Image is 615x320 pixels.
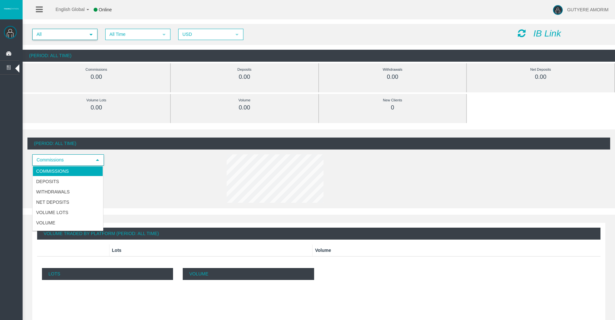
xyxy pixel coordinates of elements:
span: select [161,32,167,37]
div: Volume Traded By Platform (Period: All Time) [37,228,600,240]
li: Daily [33,228,103,238]
li: Commissions [33,166,103,176]
div: 0.00 [185,73,304,81]
div: Volume [185,97,304,104]
div: Deposits [185,66,304,73]
th: Volume [312,244,600,256]
th: Lots [109,244,312,256]
div: Commissions [37,66,156,73]
div: 0.00 [37,104,156,111]
span: Commissions [33,155,92,165]
span: GUTYERE AMORIM [567,7,609,12]
i: Reload Dashboard [518,29,526,38]
div: 0.00 [37,73,156,81]
li: Deposits [33,176,103,187]
span: select [95,158,100,163]
div: 0.00 [185,104,304,111]
img: user-image [553,5,563,15]
div: 0.00 [481,73,600,81]
li: Net Deposits [33,197,103,207]
span: USD [179,29,231,39]
span: select [234,32,240,37]
i: IB Link [533,28,561,38]
span: select [88,32,94,37]
span: English Global [47,7,85,12]
li: Volume Lots [33,207,103,218]
span: All [33,29,85,39]
div: (Period: All Time) [27,138,610,150]
div: New Clients [333,97,452,104]
div: Net Deposits [481,66,600,73]
span: Online [99,7,112,12]
li: Withdrawals [33,187,103,197]
div: 0 [333,104,452,111]
p: Lots [42,268,173,280]
img: logo.svg [3,7,19,10]
p: Volume [183,268,314,280]
div: 0.00 [333,73,452,81]
div: Volume Lots [37,97,156,104]
li: Volume [33,218,103,228]
span: All Time [106,29,158,39]
div: Withdrawals [333,66,452,73]
div: (Period: All Time) [23,50,615,62]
